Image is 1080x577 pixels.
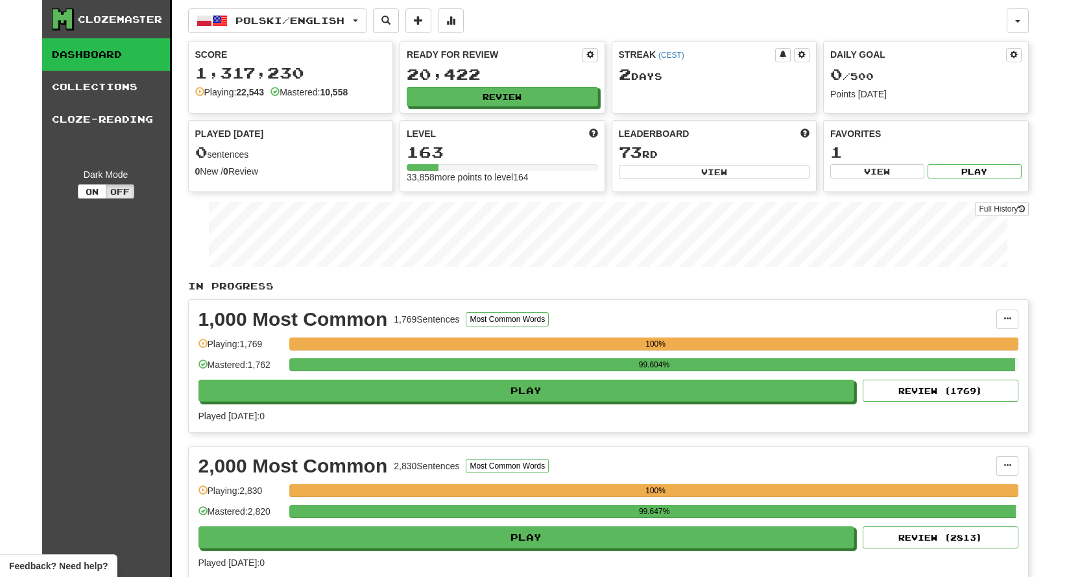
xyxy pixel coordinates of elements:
[52,168,160,181] div: Dark Mode
[78,184,106,199] button: On
[235,15,344,26] span: Polski / English
[195,165,387,178] div: New / Review
[293,505,1016,518] div: 99.647%
[830,127,1022,140] div: Favorites
[293,484,1018,497] div: 100%
[619,48,776,61] div: Streak
[830,48,1006,62] div: Daily Goal
[619,144,810,161] div: rd
[619,127,690,140] span: Leaderboard
[78,13,162,26] div: Clozemaster
[195,48,387,61] div: Score
[619,66,810,83] div: Day s
[198,456,388,476] div: 2,000 Most Common
[830,144,1022,160] div: 1
[407,171,598,184] div: 33,858 more points to level 164
[106,184,134,199] button: Off
[466,312,549,326] button: Most Common Words
[198,505,283,526] div: Mastered: 2,820
[619,165,810,179] button: View
[198,310,388,329] div: 1,000 Most Common
[407,48,582,61] div: Ready for Review
[195,65,387,81] div: 1,317,230
[195,143,208,161] span: 0
[293,338,1018,350] div: 100%
[394,313,459,326] div: 1,769 Sentences
[195,144,387,161] div: sentences
[293,358,1015,371] div: 99.604%
[466,459,549,473] button: Most Common Words
[198,526,855,548] button: Play
[800,127,810,140] span: This week in points, UTC
[188,280,1029,293] p: In Progress
[863,380,1018,402] button: Review (1769)
[407,127,436,140] span: Level
[407,66,598,82] div: 20,422
[270,86,348,99] div: Mastered:
[198,558,265,568] span: Played [DATE]: 0
[830,65,843,83] span: 0
[830,71,874,82] span: / 500
[863,526,1018,548] button: Review (2813)
[188,8,366,33] button: Polski/English
[42,71,170,103] a: Collections
[438,8,464,33] button: More stats
[589,127,598,140] span: Score more points to level up
[42,103,170,136] a: Cloze-Reading
[975,202,1028,216] a: Full History
[223,166,228,177] strong: 0
[198,411,265,421] span: Played [DATE]: 0
[198,338,283,359] div: Playing: 1,769
[195,127,264,140] span: Played [DATE]
[619,143,642,161] span: 73
[407,144,598,160] div: 163
[394,460,459,473] div: 2,830 Sentences
[195,166,200,177] strong: 0
[198,484,283,506] div: Playing: 2,830
[236,87,264,97] strong: 22,543
[407,87,598,106] button: Review
[9,559,108,572] span: Open feedback widget
[619,65,631,83] span: 2
[195,86,265,99] div: Playing:
[42,38,170,71] a: Dashboard
[198,358,283,380] div: Mastered: 1,762
[830,164,924,178] button: View
[830,88,1022,101] div: Points [DATE]
[928,164,1022,178] button: Play
[405,8,431,33] button: Add sentence to collection
[658,51,684,60] a: (CEST)
[320,87,348,97] strong: 10,558
[373,8,399,33] button: Search sentences
[198,380,855,402] button: Play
